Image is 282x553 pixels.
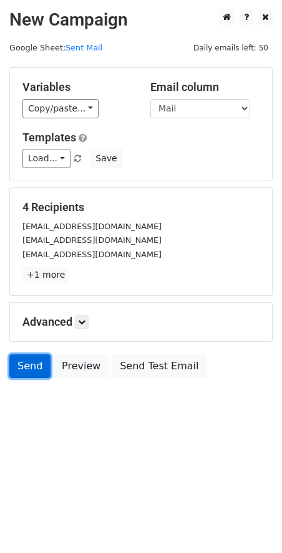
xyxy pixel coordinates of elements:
[22,235,162,245] small: [EMAIL_ADDRESS][DOMAIN_NAME]
[220,493,282,553] div: 聊天小工具
[22,99,99,118] a: Copy/paste...
[22,201,260,214] h5: 4 Recipients
[22,267,69,283] a: +1 more
[150,80,260,94] h5: Email column
[220,493,282,553] iframe: Chat Widget
[22,315,260,329] h5: Advanced
[22,131,76,144] a: Templates
[22,149,70,168] a: Load...
[189,41,273,55] span: Daily emails left: 50
[90,149,122,168] button: Save
[9,43,102,52] small: Google Sheet:
[9,9,273,31] h2: New Campaign
[112,354,207,378] a: Send Test Email
[54,354,109,378] a: Preview
[66,43,102,52] a: Sent Mail
[22,222,162,231] small: [EMAIL_ADDRESS][DOMAIN_NAME]
[22,250,162,259] small: [EMAIL_ADDRESS][DOMAIN_NAME]
[9,354,51,378] a: Send
[22,80,132,94] h5: Variables
[189,43,273,52] a: Daily emails left: 50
